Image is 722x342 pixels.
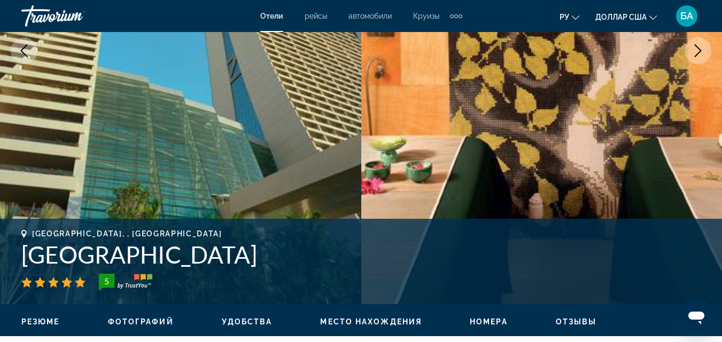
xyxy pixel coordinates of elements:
[470,317,508,327] button: Номера
[680,10,693,21] font: БА
[320,317,422,327] button: Место нахождения
[450,7,462,25] button: Дополнительные элементы навигации
[595,9,657,25] button: Изменить валюту
[99,274,152,291] img: trustyou-badge-hor.svg
[673,5,701,27] button: Меню пользователя
[222,317,273,326] span: Удобства
[560,13,569,21] font: ру
[560,9,579,25] button: Изменить язык
[348,12,392,20] a: автомобили
[556,317,597,327] button: Отзывы
[470,317,508,326] span: Номера
[413,12,439,20] a: Круизы
[320,317,422,326] span: Место нахождения
[21,317,60,326] span: Резюме
[305,12,327,20] a: рейсы
[595,13,647,21] font: доллар США
[21,317,60,327] button: Резюме
[32,229,222,238] span: [GEOGRAPHIC_DATA], , [GEOGRAPHIC_DATA]
[108,317,174,327] button: Фотографий
[108,317,174,326] span: Фотографий
[11,37,37,64] button: Previous image
[556,317,597,326] span: Отзывы
[96,275,117,288] div: 5
[260,12,283,20] a: Отели
[679,299,713,333] iframe: Кнопка запуска окна обмена сообщениями
[222,317,273,327] button: Удобства
[21,241,701,268] h1: [GEOGRAPHIC_DATA]
[21,2,128,30] a: Травориум
[685,37,711,64] button: Next image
